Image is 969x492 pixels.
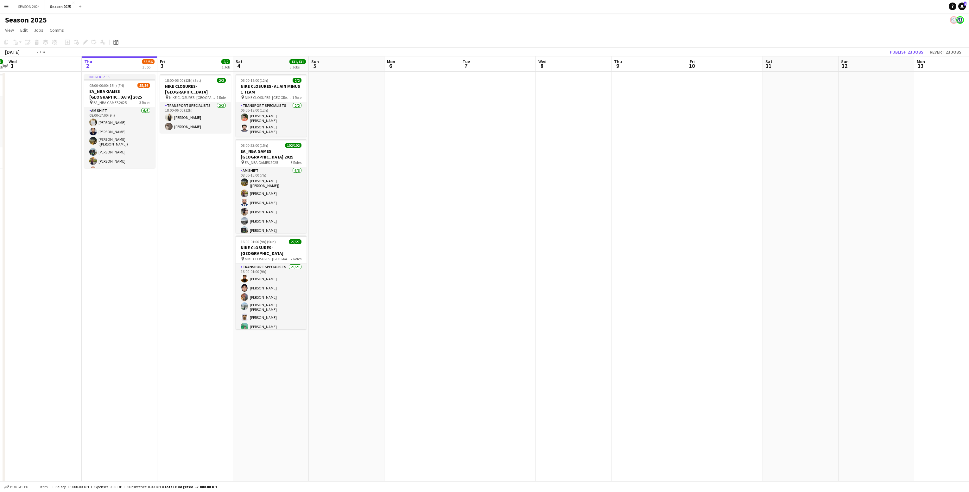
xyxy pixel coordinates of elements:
div: +04 [39,49,45,54]
a: View [3,26,16,34]
span: 1 [964,2,966,6]
span: Jobs [34,27,43,33]
h1: Season 2025 [5,15,47,25]
a: Edit [18,26,30,34]
button: Revert 23 jobs [927,48,964,56]
span: Edit [20,27,28,33]
span: View [5,27,14,33]
span: Total Budgeted 17 000.00 DH [164,484,217,489]
div: [DATE] [5,49,20,55]
app-user-avatar: ROAD TRANSIT [950,16,958,24]
button: Season 2025 [45,0,76,13]
a: 1 [958,3,966,10]
button: Publish 23 jobs [887,48,926,56]
div: Salary 17 000.00 DH + Expenses 0.00 DH + Subsistence 0.00 DH = [55,484,217,489]
span: Comms [50,27,64,33]
span: Budgeted [10,485,28,489]
button: Budgeted [3,483,29,490]
a: Comms [47,26,66,34]
app-user-avatar: ROAD TRANSIT [956,16,964,24]
button: SEASON 2024 [13,0,45,13]
a: Jobs [31,26,46,34]
span: 1 item [35,484,50,489]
